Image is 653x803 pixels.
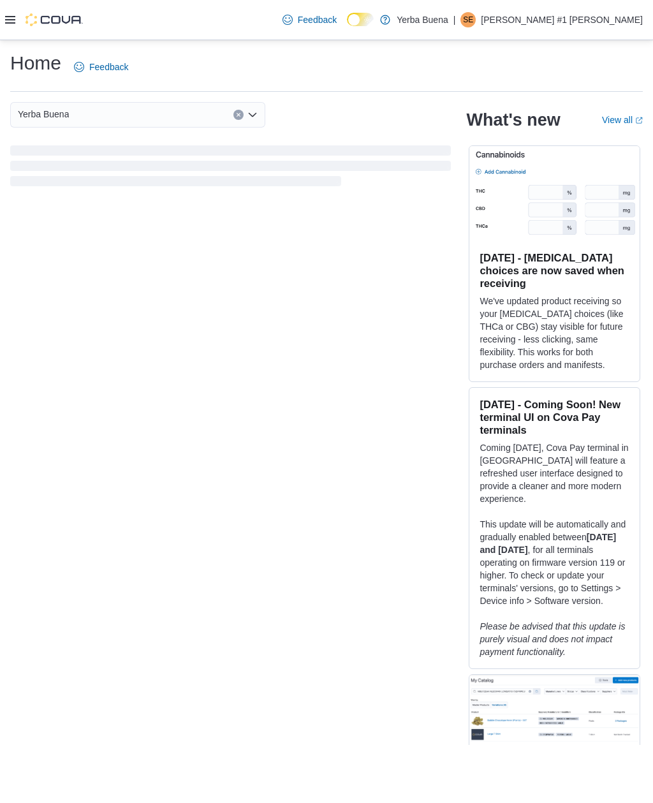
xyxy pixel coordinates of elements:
div: Steven Employee #1 Carmona [460,12,476,27]
p: [PERSON_NAME] #1 [PERSON_NAME] [481,12,643,27]
h1: Home [10,50,61,76]
a: Feedback [277,7,342,33]
a: Feedback [69,54,133,80]
h3: [DATE] - [MEDICAL_DATA] choices are now saved when receiving [480,251,629,290]
input: Dark Mode [347,13,374,26]
svg: External link [635,117,643,124]
button: Open list of options [247,110,258,120]
button: Clear input [233,110,244,120]
span: Feedback [298,13,337,26]
span: Yerba Buena [18,107,69,122]
h2: What's new [466,110,560,130]
p: This update will be automatically and gradually enabled between , for all terminals operating on ... [480,518,629,607]
span: Dark Mode [347,26,348,27]
strong: [DATE] and [DATE] [480,532,616,555]
h3: [DATE] - Coming Soon! New terminal UI on Cova Pay terminals [480,398,629,436]
p: Coming [DATE], Cova Pay terminal in [GEOGRAPHIC_DATA] will feature a refreshed user interface des... [480,441,629,505]
a: View allExternal link [602,115,643,125]
p: | [453,12,456,27]
img: Cova [26,13,83,26]
p: Yerba Buena [397,12,448,27]
span: SE [463,12,473,27]
span: Loading [10,148,451,189]
p: We've updated product receiving so your [MEDICAL_DATA] choices (like THCa or CBG) stay visible fo... [480,295,629,371]
span: Feedback [89,61,128,73]
em: Please be advised that this update is purely visual and does not impact payment functionality. [480,621,625,657]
